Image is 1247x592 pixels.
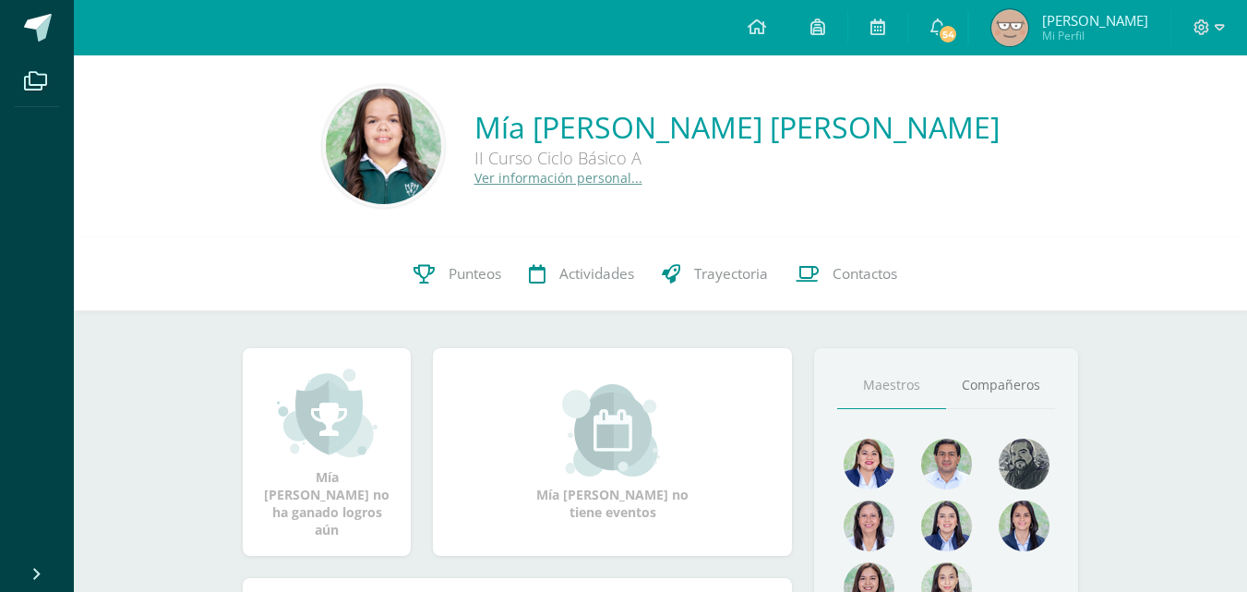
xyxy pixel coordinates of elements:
span: Mi Perfil [1042,28,1148,43]
a: Compañeros [946,362,1055,409]
div: Mía [PERSON_NAME] no ha ganado logros aún [261,367,392,538]
a: Contactos [782,237,911,311]
img: 9b43bf6cf8faf959040c95109931fcfc.png [326,89,441,204]
div: II Curso Ciclo Básico A [474,147,1000,169]
a: Ver información personal... [474,169,642,187]
div: Mía [PERSON_NAME] no tiene eventos [521,384,705,521]
span: Actividades [559,264,634,284]
span: Trayectoria [694,264,768,284]
a: Punteos [400,237,515,311]
span: 54 [938,24,958,44]
img: 1e7bfa517bf798cc96a9d855bf172288.png [921,439,972,489]
a: Trayectoria [648,237,782,311]
img: 4179e05c207095638826b52d0d6e7b97.png [999,439,1049,489]
span: Punteos [449,264,501,284]
a: Maestros [837,362,946,409]
img: event_small.png [562,384,663,477]
a: Actividades [515,237,648,311]
span: [PERSON_NAME] [1042,11,1148,30]
img: 78f4197572b4db04b380d46154379998.png [844,501,894,551]
a: Mía [PERSON_NAME] [PERSON_NAME] [474,107,1000,147]
img: 9c98bbe379099fee322dc40a884c11d7.png [991,9,1028,46]
img: d4e0c534ae446c0d00535d3bb96704e9.png [999,501,1049,551]
img: 135afc2e3c36cc19cf7f4a6ffd4441d1.png [844,439,894,489]
img: 421193c219fb0d09e137c3cdd2ddbd05.png [921,501,972,551]
img: achievement_small.png [277,367,378,459]
span: Contactos [833,264,897,284]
